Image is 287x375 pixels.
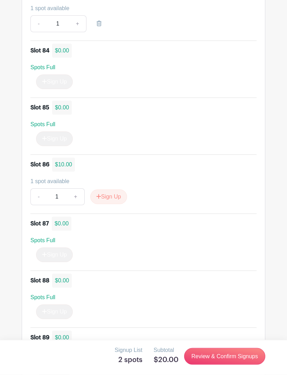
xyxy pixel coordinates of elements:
div: Slot 85 [30,104,49,112]
div: $0.00 [52,44,72,58]
div: $0.00 [52,331,72,345]
div: Slot 88 [30,277,49,285]
button: Sign Up [90,190,127,204]
p: Subtotal [154,346,178,354]
a: Review & Confirm Signups [184,348,265,365]
div: $0.00 [52,274,72,288]
div: Slot 87 [30,220,49,228]
span: Spots Full [30,122,55,128]
div: 1 spot available [30,178,251,186]
div: Slot 86 [30,161,49,169]
div: 1 spot available [30,5,251,13]
div: $0.00 [52,101,72,115]
span: Spots Full [30,295,55,301]
p: Signup List [115,346,142,354]
h5: 2 spots [115,356,142,364]
div: Slot 84 [30,47,49,55]
div: Slot 89 [30,334,49,342]
span: Spots Full [30,65,55,71]
a: - [30,189,47,205]
h5: $20.00 [154,356,178,364]
div: $0.00 [52,217,71,231]
a: - [30,16,47,33]
a: + [67,189,84,205]
div: $10.00 [52,158,75,172]
span: Spots Full [30,238,55,244]
a: + [69,16,86,33]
